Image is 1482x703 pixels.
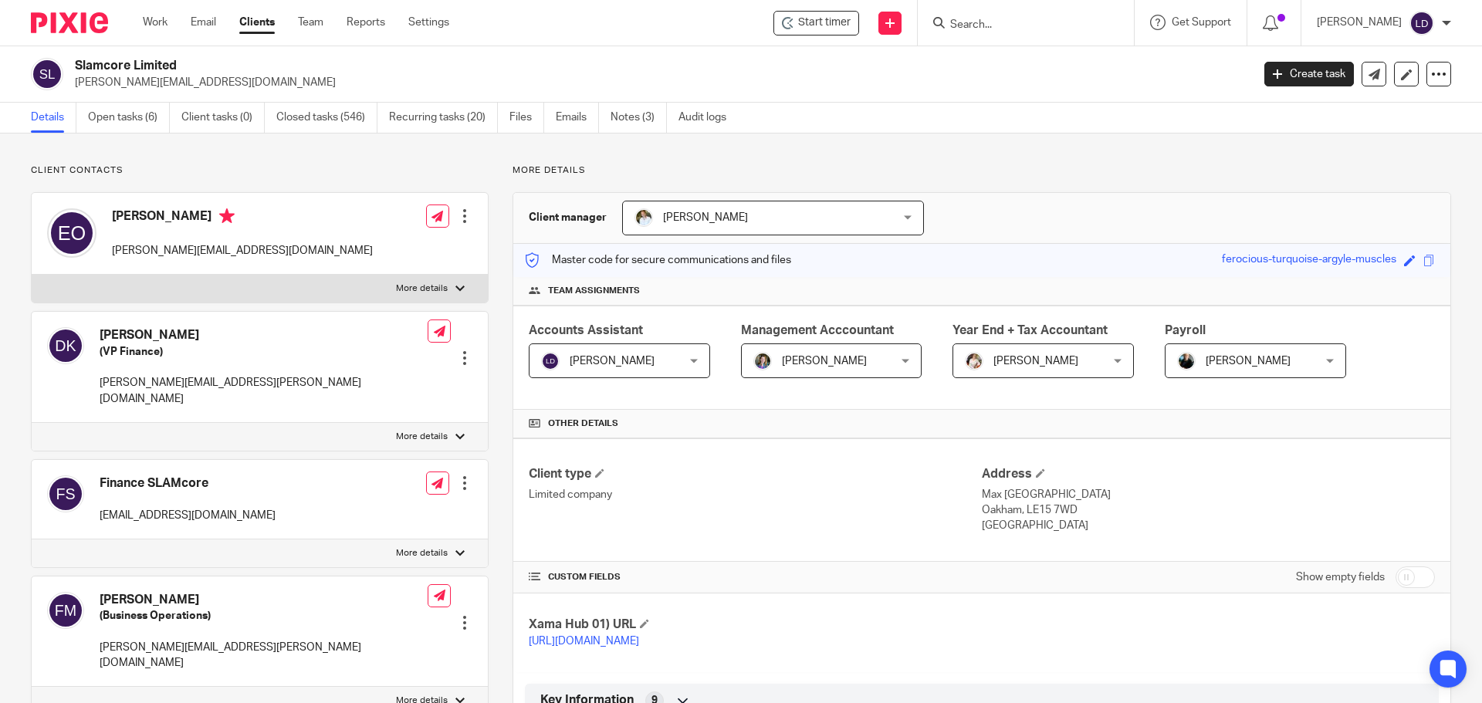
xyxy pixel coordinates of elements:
[276,103,377,133] a: Closed tasks (546)
[100,375,428,407] p: [PERSON_NAME][EMAIL_ADDRESS][PERSON_NAME][DOMAIN_NAME]
[408,15,449,30] a: Settings
[782,356,867,367] span: [PERSON_NAME]
[112,243,373,259] p: [PERSON_NAME][EMAIL_ADDRESS][DOMAIN_NAME]
[634,208,653,227] img: sarah-royle.jpg
[100,608,428,624] h5: (Business Operations)
[982,487,1435,502] p: Max [GEOGRAPHIC_DATA]
[548,285,640,297] span: Team assignments
[47,475,84,512] img: svg%3E
[548,417,618,430] span: Other details
[100,327,428,343] h4: [PERSON_NAME]
[513,164,1451,177] p: More details
[798,15,851,31] span: Start timer
[663,212,748,223] span: [PERSON_NAME]
[529,466,982,482] h4: Client type
[396,431,448,443] p: More details
[965,352,983,370] img: Kayleigh%20Henson.jpeg
[993,356,1078,367] span: [PERSON_NAME]
[952,324,1108,336] span: Year End + Tax Accountant
[100,344,428,360] h5: (VP Finance)
[525,252,791,268] p: Master code for secure communications and files
[741,324,894,336] span: Management Acccountant
[541,352,560,370] img: svg%3E
[47,208,96,258] img: svg%3E
[949,19,1088,32] input: Search
[982,466,1435,482] h4: Address
[1317,15,1402,30] p: [PERSON_NAME]
[556,103,599,133] a: Emails
[191,15,216,30] a: Email
[529,617,982,633] h4: Xama Hub 01) URL
[1172,17,1231,28] span: Get Support
[1296,569,1385,585] label: Show empty fields
[47,327,84,364] img: svg%3E
[31,103,76,133] a: Details
[181,103,265,133] a: Client tasks (0)
[1409,11,1434,35] img: svg%3E
[100,592,428,608] h4: [PERSON_NAME]
[611,103,667,133] a: Notes (3)
[982,502,1435,518] p: Oakham, LE15 7WD
[529,210,607,225] h3: Client manager
[529,324,643,336] span: Accounts Assistant
[112,208,373,228] h4: [PERSON_NAME]
[75,75,1241,90] p: [PERSON_NAME][EMAIL_ADDRESS][DOMAIN_NAME]
[31,12,108,33] img: Pixie
[570,356,655,367] span: [PERSON_NAME]
[47,592,84,629] img: svg%3E
[100,640,428,671] p: [PERSON_NAME][EMAIL_ADDRESS][PERSON_NAME][DOMAIN_NAME]
[239,15,275,30] a: Clients
[100,508,276,523] p: [EMAIL_ADDRESS][DOMAIN_NAME]
[1222,252,1396,269] div: ferocious-turquoise-argyle-muscles
[529,487,982,502] p: Limited company
[529,571,982,583] h4: CUSTOM FIELDS
[982,518,1435,533] p: [GEOGRAPHIC_DATA]
[1177,352,1196,370] img: nicky-partington.jpg
[75,58,1008,74] h2: Slamcore Limited
[529,636,639,647] a: [URL][DOMAIN_NAME]
[396,282,448,295] p: More details
[1206,356,1291,367] span: [PERSON_NAME]
[773,11,859,35] div: Slamcore Limited
[31,58,63,90] img: svg%3E
[143,15,167,30] a: Work
[509,103,544,133] a: Files
[31,164,489,177] p: Client contacts
[678,103,738,133] a: Audit logs
[1165,324,1206,336] span: Payroll
[347,15,385,30] a: Reports
[219,208,235,224] i: Primary
[298,15,323,30] a: Team
[753,352,772,370] img: 1530183611242%20(1).jpg
[396,547,448,559] p: More details
[88,103,170,133] a: Open tasks (6)
[389,103,498,133] a: Recurring tasks (20)
[1264,62,1354,86] a: Create task
[100,475,276,492] h4: Finance SLAMcore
